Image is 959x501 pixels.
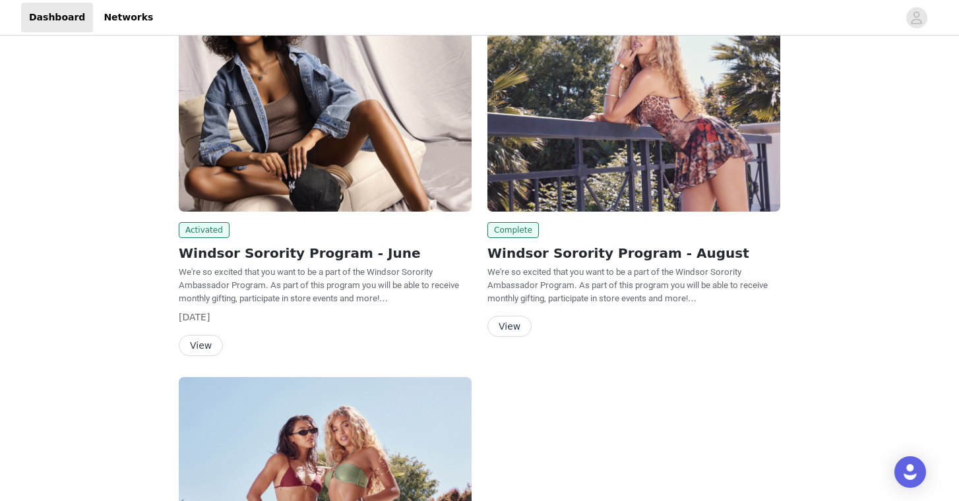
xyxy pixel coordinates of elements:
[487,316,532,337] button: View
[487,243,780,263] h2: Windsor Sorority Program - August
[179,335,223,356] button: View
[21,3,93,32] a: Dashboard
[179,312,210,322] span: [DATE]
[910,7,923,28] div: avatar
[179,222,230,238] span: Activated
[179,341,223,351] a: View
[96,3,161,32] a: Networks
[179,243,472,263] h2: Windsor Sorority Program - June
[894,456,926,488] div: Open Intercom Messenger
[487,322,532,332] a: View
[487,222,539,238] span: Complete
[179,267,459,303] span: We're so excited that you want to be a part of the Windsor Sorority Ambassador Program. As part o...
[487,267,768,303] span: We're so excited that you want to be a part of the Windsor Sorority Ambassador Program. As part o...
